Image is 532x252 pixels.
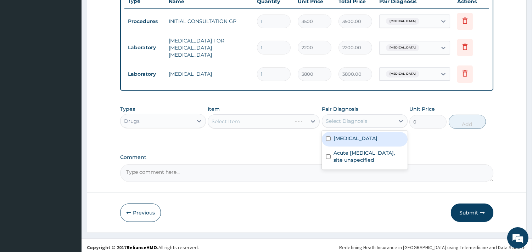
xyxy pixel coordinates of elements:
label: Unit Price [409,105,435,113]
div: Redefining Heath Insurance in [GEOGRAPHIC_DATA] using Telemedicine and Data Science! [339,244,527,251]
button: Submit [451,204,493,222]
td: INITIAL CONSULTATION GP [165,14,253,28]
div: Drugs [124,118,140,125]
span: [MEDICAL_DATA] [386,70,419,78]
div: Select Diagnosis [326,118,367,125]
td: Laboratory [124,68,165,81]
label: Comment [120,154,493,160]
span: [MEDICAL_DATA] [386,44,419,51]
label: Types [120,106,135,112]
td: [MEDICAL_DATA] [165,67,253,81]
button: Previous [120,204,161,222]
label: Item [208,105,220,113]
label: Pair Diagnosis [322,105,358,113]
textarea: Type your message and hit 'Enter' [4,173,135,197]
button: Add [449,115,486,129]
a: RelianceHMO [127,244,157,251]
label: Acute [MEDICAL_DATA], site unspecified [334,149,403,164]
span: [MEDICAL_DATA] [386,18,419,25]
div: Chat with us now [37,40,119,49]
label: [MEDICAL_DATA] [334,135,377,142]
div: Minimize live chat window [116,4,133,21]
strong: Copyright © 2017 . [87,244,158,251]
td: Procedures [124,15,165,28]
span: We're online! [41,79,98,150]
td: Laboratory [124,41,165,54]
td: [MEDICAL_DATA] FOR [MEDICAL_DATA] [MEDICAL_DATA] [165,34,253,62]
img: d_794563401_company_1708531726252_794563401 [13,35,29,53]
